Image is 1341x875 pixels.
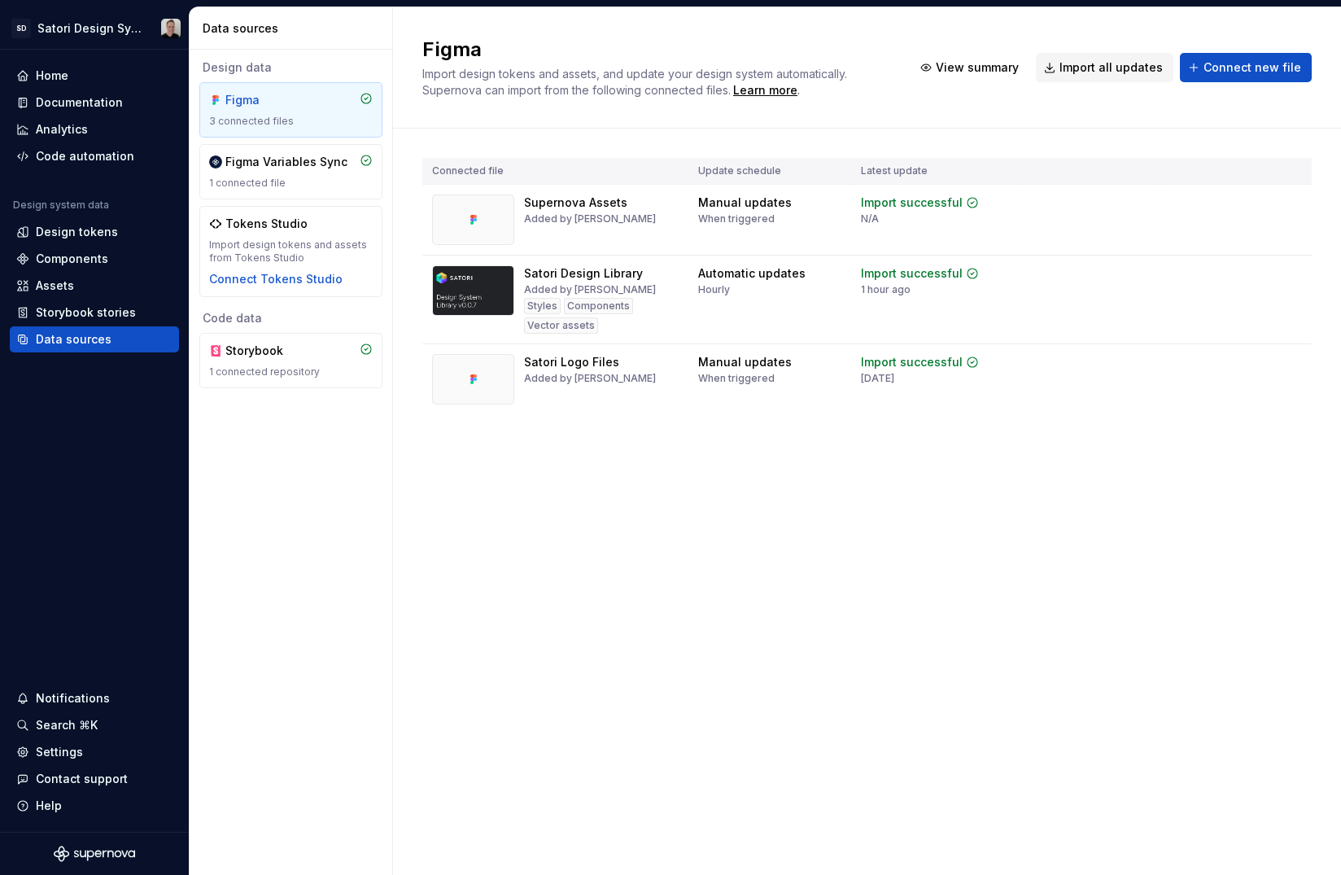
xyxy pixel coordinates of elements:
a: Settings [10,739,179,765]
h2: Figma [422,37,893,63]
div: Tokens Studio [225,216,308,232]
button: Connect Tokens Studio [209,271,343,287]
div: Added by [PERSON_NAME] [524,212,656,225]
a: Home [10,63,179,89]
a: Figma3 connected files [199,82,382,138]
div: Notifications [36,690,110,707]
a: Learn more [733,82,797,98]
a: Components [10,246,179,272]
div: Design tokens [36,224,118,240]
button: Search ⌘K [10,712,179,738]
div: 1 connected repository [209,365,373,378]
div: Components [564,298,633,314]
div: Design system data [13,199,109,212]
div: Import successful [861,265,963,282]
div: 3 connected files [209,115,373,128]
div: Satori Design System [37,20,142,37]
div: Settings [36,744,83,760]
div: Search ⌘K [36,717,98,733]
button: Import all updates [1036,53,1173,82]
div: Figma [225,92,304,108]
button: Notifications [10,685,179,711]
div: When triggered [698,372,775,385]
div: Import successful [861,354,963,370]
button: View summary [912,53,1029,82]
button: Connect new file [1180,53,1312,82]
div: Supernova Assets [524,195,627,211]
a: Storybook1 connected repository [199,333,382,388]
div: Added by [PERSON_NAME] [524,372,656,385]
div: Satori Logo Files [524,354,619,370]
div: Design data [199,59,382,76]
th: Update schedule [688,158,850,185]
div: N/A [861,212,879,225]
a: Assets [10,273,179,299]
div: Assets [36,278,74,294]
span: . [731,85,800,97]
span: Import all updates [1059,59,1163,76]
div: Import design tokens and assets from Tokens Studio [209,238,373,265]
a: Documentation [10,90,179,116]
span: Import design tokens and assets, and update your design system automatically. Supernova can impor... [422,67,850,97]
div: Added by [PERSON_NAME] [524,283,656,296]
div: Documentation [36,94,123,111]
div: Data sources [203,20,386,37]
a: Design tokens [10,219,179,245]
div: Satori Design Library [524,265,643,282]
div: Storybook stories [36,304,136,321]
a: Tokens StudioImport design tokens and assets from Tokens StudioConnect Tokens Studio [199,206,382,297]
a: Data sources [10,326,179,352]
div: SD [11,19,31,38]
svg: Supernova Logo [54,846,135,862]
span: Connect new file [1203,59,1301,76]
div: Figma Variables Sync [225,154,347,170]
div: Help [36,798,62,814]
th: Latest update [851,158,1020,185]
button: Contact support [10,766,179,792]
div: Components [36,251,108,267]
div: Manual updates [698,195,792,211]
div: [DATE] [861,372,894,385]
img: Alan Gornick [161,19,181,38]
div: 1 connected file [209,177,373,190]
div: Code data [199,310,382,326]
a: Storybook stories [10,300,179,326]
div: Code automation [36,148,134,164]
a: Analytics [10,116,179,142]
button: SDSatori Design SystemAlan Gornick [3,11,186,46]
div: Storybook [225,343,304,359]
div: Data sources [36,331,111,348]
a: Figma Variables Sync1 connected file [199,144,382,199]
div: 1 hour ago [861,283,911,296]
th: Connected file [422,158,688,185]
div: Import successful [861,195,963,211]
div: Analytics [36,121,88,138]
div: Manual updates [698,354,792,370]
div: When triggered [698,212,775,225]
button: Help [10,793,179,819]
div: Vector assets [524,317,598,334]
div: Contact support [36,771,128,787]
div: Styles [524,298,561,314]
a: Code automation [10,143,179,169]
div: Hourly [698,283,730,296]
span: View summary [936,59,1019,76]
div: Automatic updates [698,265,806,282]
div: Home [36,68,68,84]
